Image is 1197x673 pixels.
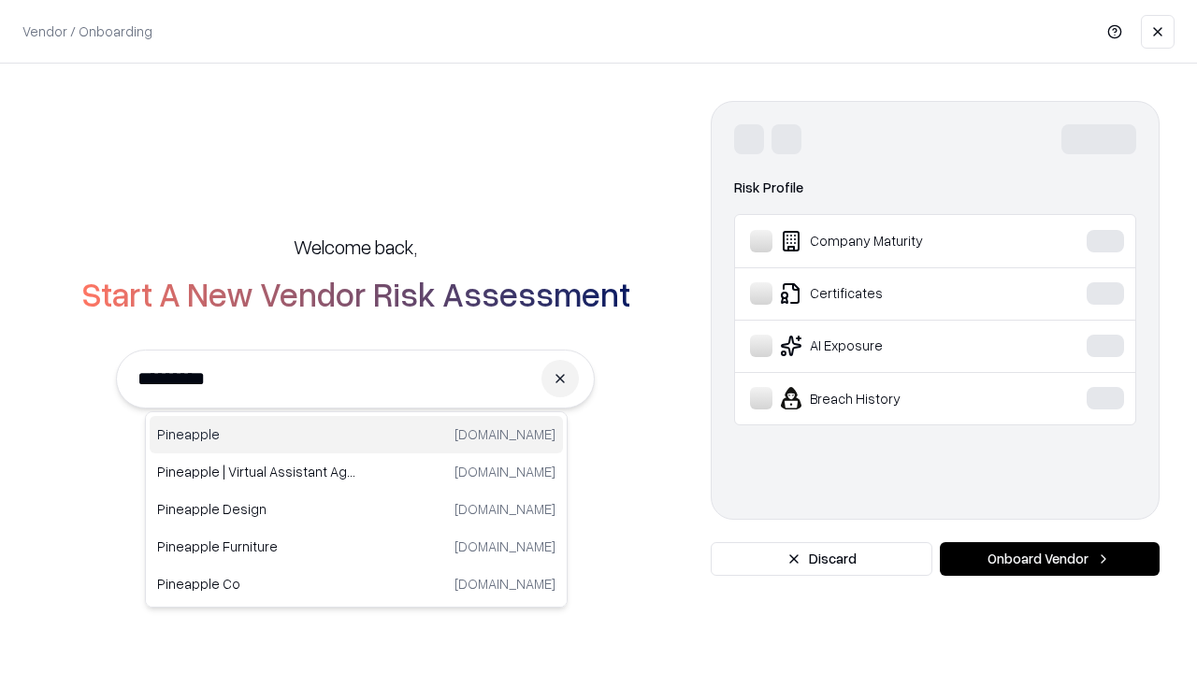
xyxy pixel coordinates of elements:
[750,387,1030,409] div: Breach History
[454,424,555,444] p: [DOMAIN_NAME]
[157,499,356,519] p: Pineapple Design
[454,537,555,556] p: [DOMAIN_NAME]
[750,230,1030,252] div: Company Maturity
[750,282,1030,305] div: Certificates
[454,462,555,481] p: [DOMAIN_NAME]
[454,574,555,594] p: [DOMAIN_NAME]
[454,499,555,519] p: [DOMAIN_NAME]
[750,335,1030,357] div: AI Exposure
[940,542,1160,576] button: Onboard Vendor
[22,21,152,41] p: Vendor / Onboarding
[157,424,356,444] p: Pineapple
[81,275,630,312] h2: Start A New Vendor Risk Assessment
[711,542,932,576] button: Discard
[157,574,356,594] p: Pineapple Co
[145,411,568,608] div: Suggestions
[294,234,417,260] h5: Welcome back,
[157,462,356,481] p: Pineapple | Virtual Assistant Agency
[157,537,356,556] p: Pineapple Furniture
[734,177,1136,199] div: Risk Profile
